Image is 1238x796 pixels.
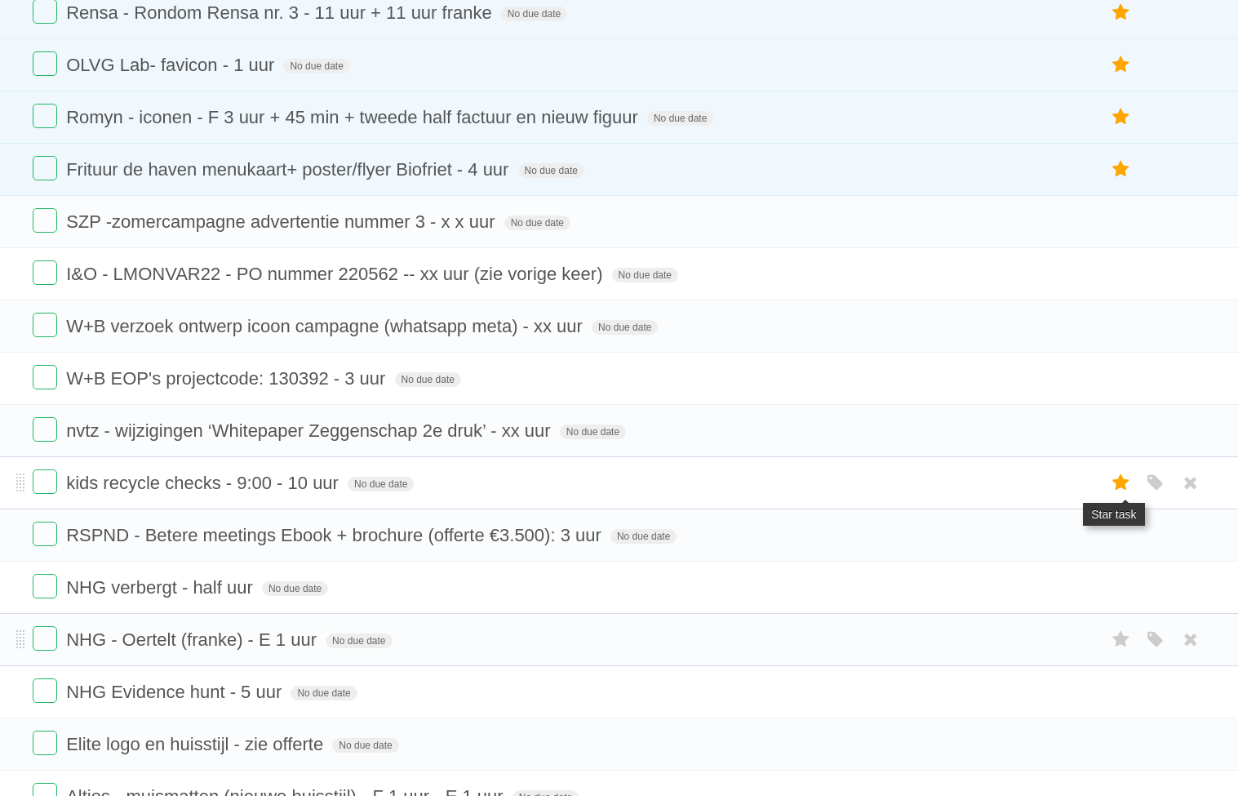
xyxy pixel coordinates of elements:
span: Rensa - Rondom Rensa nr. 3 - 11 uur + 11 uur franke [66,2,496,23]
label: Star task [1106,51,1137,78]
span: No due date [647,111,713,126]
label: Star task [1106,104,1137,131]
span: No due date [291,686,357,700]
span: No due date [560,425,626,439]
label: Star task [1106,469,1137,496]
label: Done [33,574,57,598]
span: No due date [501,7,567,21]
label: Done [33,626,57,651]
label: Done [33,417,57,442]
span: No due date [332,738,398,753]
span: No due date [348,477,414,491]
span: No due date [395,372,461,387]
label: Done [33,208,57,233]
span: Romyn - iconen - F 3 uur + 45 min + tweede half factuur en nieuw figuur [66,107,642,127]
label: Star task [1106,156,1137,183]
label: Done [33,156,57,180]
span: No due date [326,634,392,648]
span: W+B verzoek ontwerp icoon campagne (whatsapp meta) - xx uur [66,316,587,336]
span: RSPND - Betere meetings Ebook + brochure (offerte €3.500): 3 uur [66,525,606,545]
span: No due date [612,268,678,282]
span: NHG Evidence hunt - 5 uur [66,682,286,702]
span: Frituur de haven menukaart+ poster/flyer Biofriet - 4 uur [66,159,513,180]
span: W+B EOP's projectcode: 130392 - 3 uur [66,368,389,389]
span: No due date [504,216,570,230]
span: No due date [518,163,584,178]
label: Star task [1106,626,1137,653]
label: Done [33,313,57,337]
label: Done [33,365,57,389]
span: NHG - Oertelt (franke) - E 1 uur [66,629,321,650]
span: Elite logo en huisstijl - zie offerte [66,734,327,754]
span: No due date [283,59,349,73]
span: I&O - LMONVAR22 - PO nummer 220562 -- xx uur (zie vorige keer) [66,264,606,284]
span: NHG verbergt - half uur [66,577,257,598]
label: Done [33,260,57,285]
label: Done [33,104,57,128]
span: No due date [592,320,658,335]
label: Done [33,51,57,76]
label: Done [33,522,57,546]
span: kids recycle checks - 9:00 - 10 uur [66,473,343,493]
label: Done [33,469,57,494]
label: Done [33,678,57,703]
span: OLVG Lab- favicon - 1 uur [66,55,278,75]
label: Done [33,731,57,755]
span: No due date [262,581,328,596]
span: SZP -zomercampagne advertentie nummer 3 - x x uur [66,211,499,232]
span: No due date [610,529,677,544]
span: nvtz - wijzigingen ‘Whitepaper Zeggenschap 2e druk’ - xx uur [66,420,554,441]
